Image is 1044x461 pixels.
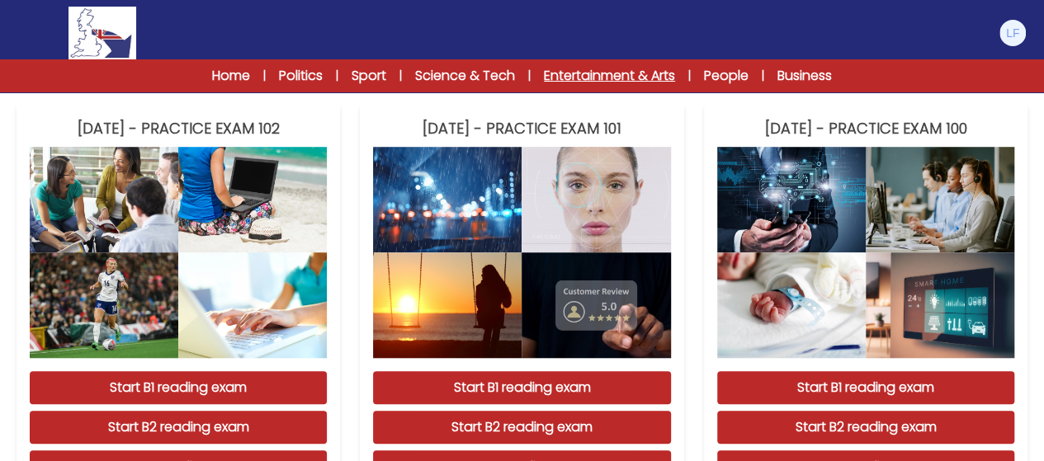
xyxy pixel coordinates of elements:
h3: [DATE] - PRACTICE EXAM 102 [30,117,327,140]
a: Entertainment & Arts [544,66,675,86]
img: Lorenzo Filicetti [999,20,1026,46]
span: | [399,68,402,84]
span: | [528,68,531,84]
img: PRACTICE EXAM 100 [866,147,1014,252]
button: Start B2 reading exam [30,411,327,444]
img: PRACTICE EXAM 102 [30,147,178,252]
img: PRACTICE EXAM 101 [373,147,522,252]
span: | [336,68,338,84]
img: PRACTICE EXAM 101 [522,147,670,252]
span: | [688,68,691,84]
img: PRACTICE EXAM 101 [373,252,522,358]
img: Logo [68,7,136,59]
img: PRACTICE EXAM 100 [717,252,866,358]
h3: [DATE] - PRACTICE EXAM 100 [717,117,1014,140]
a: Logo [17,7,188,59]
button: Start B1 reading exam [373,371,670,404]
button: Start B2 reading exam [717,411,1014,444]
a: Science & Tech [415,66,515,86]
img: PRACTICE EXAM 101 [522,252,670,358]
img: PRACTICE EXAM 102 [178,252,327,358]
img: PRACTICE EXAM 100 [717,147,866,252]
span: | [762,68,764,84]
span: | [263,68,266,84]
a: Home [212,66,250,86]
h3: [DATE] - PRACTICE EXAM 101 [373,117,670,140]
img: PRACTICE EXAM 100 [866,252,1014,358]
a: People [704,66,749,86]
a: Politics [279,66,323,86]
button: Start B1 reading exam [30,371,327,404]
button: Start B1 reading exam [717,371,1014,404]
a: Sport [352,66,386,86]
button: Start B2 reading exam [373,411,670,444]
a: Business [777,66,832,86]
img: PRACTICE EXAM 102 [178,147,327,252]
img: PRACTICE EXAM 102 [30,252,178,358]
